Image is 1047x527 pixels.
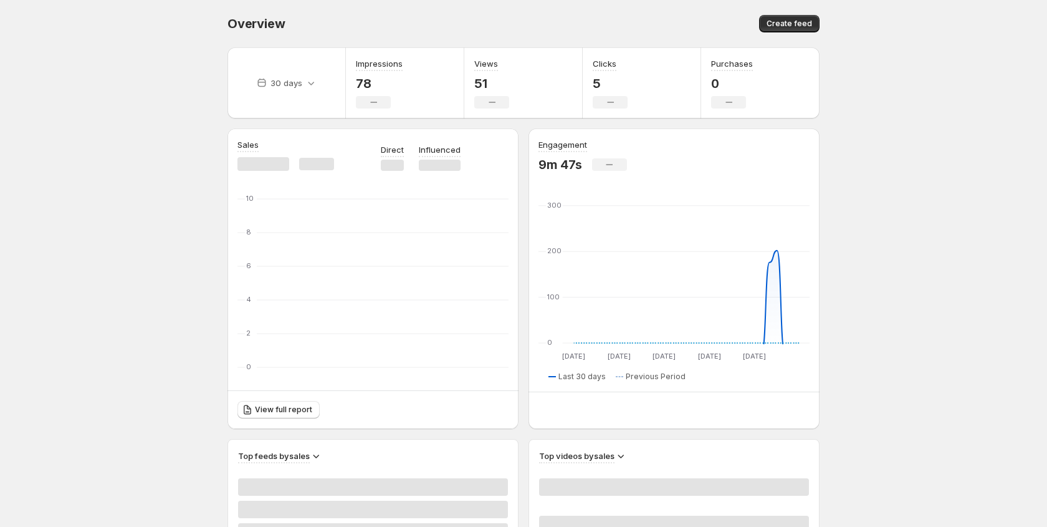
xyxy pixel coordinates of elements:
[711,76,753,91] p: 0
[246,295,251,304] text: 4
[547,293,560,301] text: 100
[743,352,766,360] text: [DATE]
[558,372,606,382] span: Last 30 days
[626,372,686,382] span: Previous Period
[711,57,753,70] h3: Purchases
[270,77,302,89] p: 30 days
[759,15,820,32] button: Create feed
[381,143,404,156] p: Direct
[246,329,251,337] text: 2
[237,401,320,418] a: View full report
[356,76,403,91] p: 78
[547,201,562,210] text: 300
[246,194,254,203] text: 10
[246,362,251,371] text: 0
[653,352,676,360] text: [DATE]
[547,338,552,347] text: 0
[246,228,251,236] text: 8
[698,352,721,360] text: [DATE]
[539,450,614,462] h3: Top videos by sales
[767,19,812,29] span: Create feed
[227,16,285,31] span: Overview
[593,57,616,70] h3: Clicks
[238,450,310,462] h3: Top feeds by sales
[547,246,562,255] text: 200
[419,143,461,156] p: Influenced
[237,138,259,151] h3: Sales
[474,57,498,70] h3: Views
[608,352,631,360] text: [DATE]
[538,157,582,172] p: 9m 47s
[593,76,628,91] p: 5
[562,352,585,360] text: [DATE]
[474,76,509,91] p: 51
[255,405,312,415] span: View full report
[356,57,403,70] h3: Impressions
[538,138,587,151] h3: Engagement
[246,261,251,270] text: 6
